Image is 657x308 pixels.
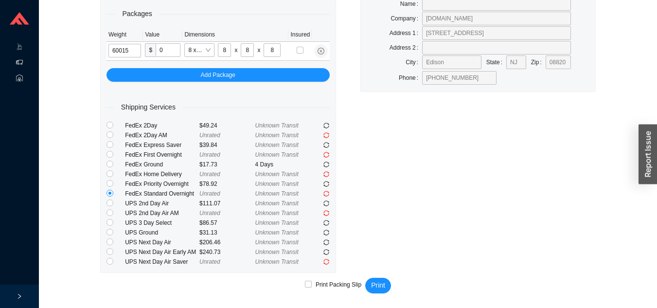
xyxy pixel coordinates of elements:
span: Unknown Transit [255,219,299,226]
span: Unknown Transit [255,210,299,217]
span: Unknown Transit [255,239,299,246]
input: H [264,43,281,57]
span: right [17,293,22,299]
div: UPS Next Day Air [125,237,199,247]
div: UPS Next Day Air Saver [125,257,199,267]
span: sync [323,259,329,265]
span: Unknown Transit [255,142,299,148]
div: FedEx First Overnight [125,150,199,160]
label: State [486,55,506,69]
span: sync [323,142,329,148]
div: UPS 2nd Day Air [125,199,199,208]
div: FedEx Standard Overnight [125,189,199,199]
div: $49.24 [199,121,255,130]
span: 8 x 8 x 8 [188,44,211,56]
span: sync [323,123,329,128]
label: Address 1 [390,26,422,40]
label: Company [391,12,422,25]
span: Print Packing Slip [312,280,365,290]
div: UPS Ground [125,228,199,237]
label: City [406,55,422,69]
span: $ [145,43,156,57]
span: Unknown Transit [255,151,299,158]
span: sync [323,152,329,158]
span: Unrated [199,258,220,265]
div: $17.73 [199,160,255,169]
button: close-circle [314,44,328,58]
label: Zip [531,55,546,69]
button: Print [365,278,391,293]
th: Weight [107,28,143,42]
div: UPS 2nd Day Air AM [125,208,199,218]
button: Add Package [107,68,330,82]
span: sync [323,171,329,177]
div: $240.73 [199,247,255,257]
span: Print [371,280,385,291]
span: Unrated [199,190,220,197]
span: sync [323,191,329,197]
div: UPS Next Day Air Early AM [125,247,199,257]
div: x [234,45,237,55]
span: Unknown Transit [255,200,299,207]
div: FedEx 2Day [125,121,199,130]
span: Unknown Transit [255,190,299,197]
th: Value [143,28,182,42]
label: Phone [399,71,422,85]
span: sync [323,181,329,187]
div: $206.46 [199,237,255,247]
div: FedEx Express Saver [125,140,199,150]
input: L [218,43,231,57]
span: Unknown Transit [255,249,299,255]
div: $31.13 [199,228,255,237]
span: Unknown Transit [255,181,299,187]
div: 4 Days [255,160,311,169]
span: Unknown Transit [255,122,299,129]
span: Unknown Transit [255,258,299,265]
span: sync [323,249,329,255]
span: Unknown Transit [255,171,299,178]
span: Unrated [199,132,220,139]
div: $39.84 [199,140,255,150]
span: sync [323,220,329,226]
th: Dimensions [182,28,288,42]
span: sync [323,239,329,245]
div: FedEx Priority Overnight [125,179,199,189]
div: FedEx Ground [125,160,199,169]
div: FedEx Home Delivery [125,169,199,179]
input: W [241,43,254,57]
span: sync [323,210,329,216]
span: Shipping Services [114,102,182,113]
span: Unrated [199,171,220,178]
span: Unknown Transit [255,229,299,236]
div: UPS 3 Day Select [125,218,199,228]
span: sync [323,230,329,236]
span: sync [323,132,329,138]
div: $111.07 [199,199,255,208]
label: Address 2 [390,41,422,54]
span: Packages [115,8,159,19]
th: Insured [288,28,312,42]
div: $78.92 [199,179,255,189]
div: x [257,45,260,55]
div: $86.57 [199,218,255,228]
div: FedEx 2Day AM [125,130,199,140]
span: Unrated [199,210,220,217]
span: sync [323,200,329,206]
span: Add Package [201,70,235,80]
span: sync [323,162,329,167]
span: Unrated [199,151,220,158]
span: Unknown Transit [255,132,299,139]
